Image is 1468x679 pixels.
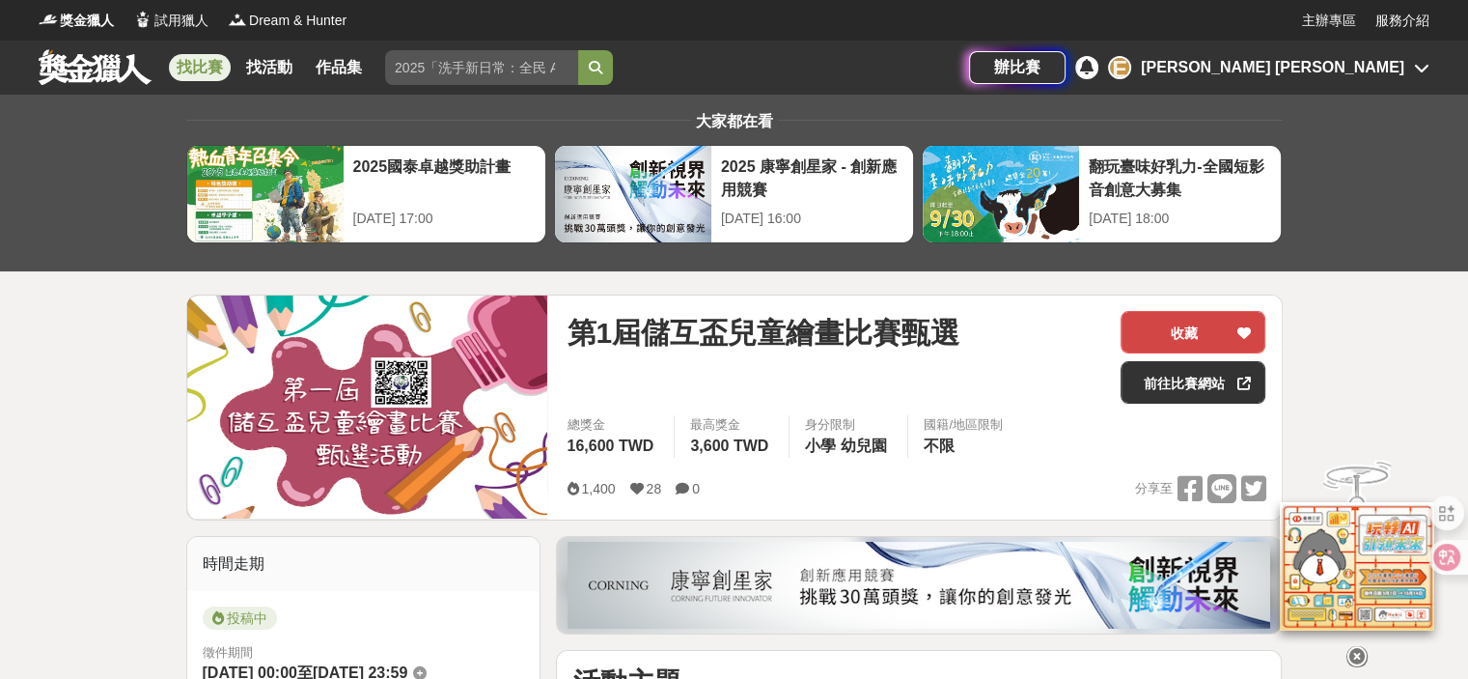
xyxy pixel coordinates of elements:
span: 最高獎金 [690,415,773,435]
a: 找活動 [238,54,300,81]
span: 28 [647,481,662,496]
span: 16,600 TWD [567,438,653,454]
span: 第1屆儲互盃兒童繪畫比賽甄選 [567,311,959,354]
span: 1,400 [581,481,615,496]
div: 身分限制 [805,415,892,435]
div: E [1108,56,1131,79]
a: 主辦專區 [1302,11,1356,31]
span: 大家都在看 [691,113,778,129]
a: Logo獎金獵人 [39,11,114,31]
img: be6ed63e-7b41-4cb8-917a-a53bd949b1b4.png [568,542,1270,629]
span: 3,600 TWD [690,438,768,454]
a: 找比賽 [169,54,231,81]
a: 作品集 [308,54,370,81]
span: 不限 [924,438,955,454]
img: Logo [39,10,58,29]
span: 徵件期間 [203,645,253,660]
a: 前往比賽網站 [1121,361,1265,404]
img: Cover Image [187,296,548,519]
a: 2025國泰卓越獎助計畫[DATE] 17:00 [186,145,546,243]
input: 2025「洗手新日常：全民 ALL IN」洗手歌全台徵選 [385,50,578,85]
span: 試用獵人 [154,11,208,31]
a: 翻玩臺味好乳力-全國短影音創意大募集[DATE] 18:00 [922,145,1282,243]
a: 辦比賽 [969,51,1066,84]
div: 2025國泰卓越獎助計畫 [353,156,536,199]
img: Logo [228,10,247,29]
div: 國籍/地區限制 [924,415,1003,435]
a: 服務介紹 [1375,11,1429,31]
span: Dream & Hunter [249,11,346,31]
span: 小學 [805,438,836,454]
a: 2025 康寧創星家 - 創新應用競賽[DATE] 16:00 [554,145,914,243]
div: 時間走期 [187,537,540,591]
span: 0 [692,481,700,496]
div: [DATE] 16:00 [721,209,903,229]
a: Logo試用獵人 [133,11,208,31]
div: [DATE] 17:00 [353,209,536,229]
span: 幼兒園 [841,438,887,454]
img: Logo [133,10,152,29]
img: d2146d9a-e6f6-4337-9592-8cefde37ba6b.png [1280,502,1434,631]
div: [DATE] 18:00 [1089,209,1271,229]
span: 投稿中 [203,607,277,630]
div: 2025 康寧創星家 - 創新應用競賽 [721,156,903,199]
span: 總獎金 [567,415,658,435]
span: 獎金獵人 [60,11,114,31]
a: LogoDream & Hunter [228,11,346,31]
span: 分享至 [1134,474,1172,503]
button: 收藏 [1121,311,1265,354]
div: 翻玩臺味好乳力-全國短影音創意大募集 [1089,156,1271,199]
div: [PERSON_NAME] [PERSON_NAME] [1141,56,1404,79]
